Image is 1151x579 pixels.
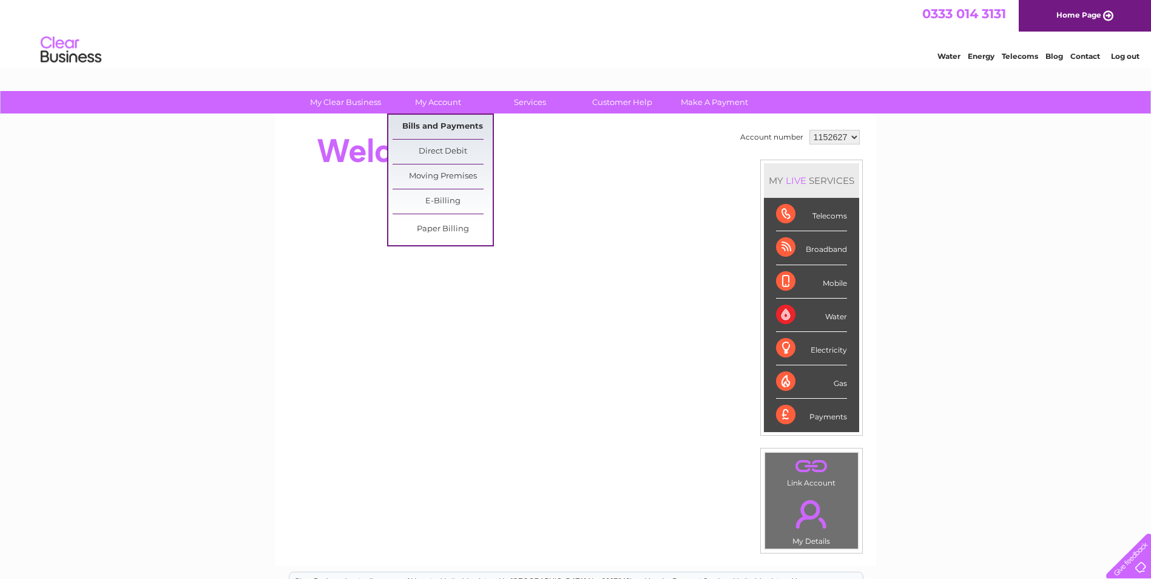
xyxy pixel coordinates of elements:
[768,456,855,477] a: .
[922,6,1006,21] a: 0333 014 3131
[572,91,672,113] a: Customer Help
[393,140,493,164] a: Direct Debit
[393,189,493,214] a: E-Billing
[737,127,806,147] td: Account number
[1002,52,1038,61] a: Telecoms
[664,91,765,113] a: Make A Payment
[968,52,994,61] a: Energy
[776,231,847,265] div: Broadband
[393,115,493,139] a: Bills and Payments
[776,399,847,432] div: Payments
[1070,52,1100,61] a: Contact
[393,164,493,189] a: Moving Premises
[40,32,102,69] img: logo.png
[776,299,847,332] div: Water
[776,332,847,365] div: Electricity
[295,91,396,113] a: My Clear Business
[764,163,859,198] div: MY SERVICES
[783,175,809,186] div: LIVE
[776,365,847,399] div: Gas
[937,52,960,61] a: Water
[776,198,847,231] div: Telecoms
[388,91,488,113] a: My Account
[1111,52,1139,61] a: Log out
[289,7,863,59] div: Clear Business is a trading name of Verastar Limited (registered in [GEOGRAPHIC_DATA] No. 3667643...
[480,91,580,113] a: Services
[768,493,855,535] a: .
[393,217,493,242] a: Paper Billing
[776,265,847,299] div: Mobile
[765,490,859,549] td: My Details
[765,452,859,490] td: Link Account
[1045,52,1063,61] a: Blog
